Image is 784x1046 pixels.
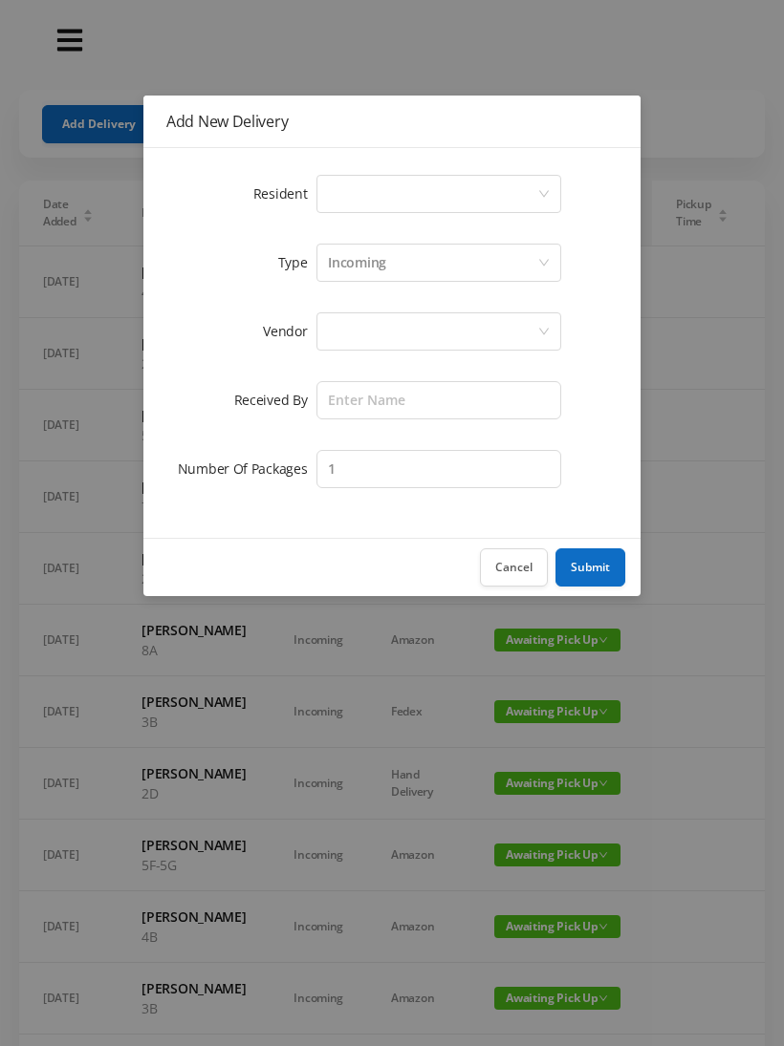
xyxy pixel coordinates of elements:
[538,257,550,270] i: icon: down
[538,188,550,202] i: icon: down
[166,111,618,132] div: Add New Delivery
[538,326,550,339] i: icon: down
[178,459,317,478] label: Number Of Packages
[253,184,317,203] label: Resident
[480,548,548,587] button: Cancel
[555,548,625,587] button: Submit
[234,391,317,409] label: Received By
[328,245,386,281] div: Incoming
[263,322,316,340] label: Vendor
[278,253,317,271] label: Type
[316,381,561,419] input: Enter Name
[166,171,618,492] form: Add New Delivery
